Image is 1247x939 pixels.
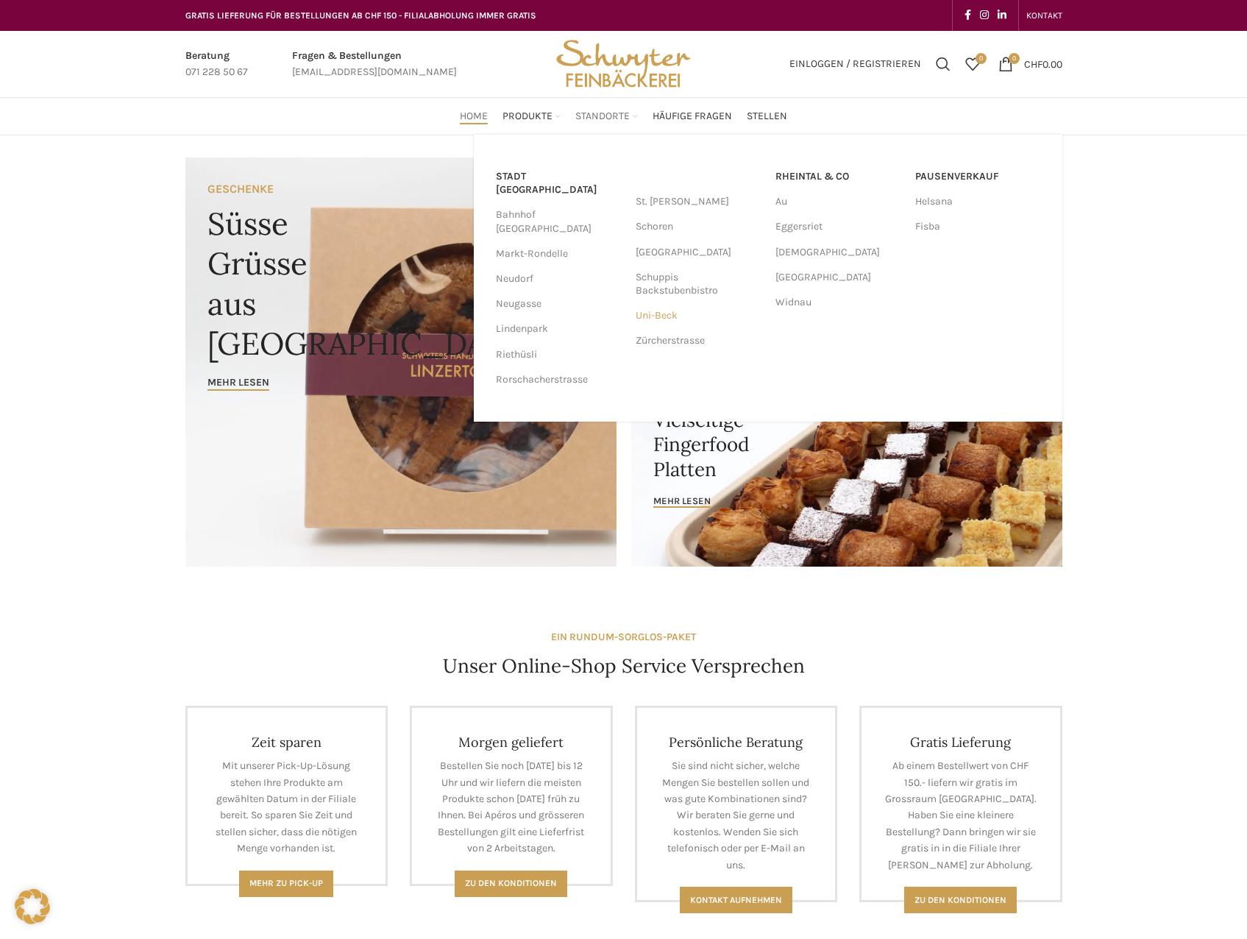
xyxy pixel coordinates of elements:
a: KONTAKT [1026,1,1062,30]
a: Markt-Rondelle [496,241,621,266]
span: Zu den konditionen [914,895,1006,905]
div: Secondary navigation [1019,1,1070,30]
a: 0 CHF0.00 [991,49,1070,79]
a: Stellen [747,102,787,131]
h4: Gratis Lieferung [884,734,1038,751]
h4: Zeit sparen [210,734,364,751]
span: Home [460,110,488,124]
a: Lindenpark [496,316,621,341]
div: Meine Wunschliste [958,49,987,79]
span: Einloggen / Registrieren [789,59,921,69]
span: 0 [976,53,987,64]
span: Standorte [575,110,630,124]
img: Bäckerei Schwyter [551,31,695,97]
a: Kontakt aufnehmen [680,887,792,913]
span: KONTAKT [1026,10,1062,21]
a: Standorte [575,102,638,131]
a: Infobox link [185,48,248,81]
a: Zu den Konditionen [455,871,567,897]
a: Bahnhof [GEOGRAPHIC_DATA] [496,202,621,241]
a: Banner link [185,157,617,567]
a: Neugasse [496,291,621,316]
a: RHEINTAL & CO [775,164,900,189]
p: Sie sind nicht sicher, welche Mengen Sie bestellen sollen und was gute Kombinationen sind? Wir be... [659,758,814,874]
span: 0 [1009,53,1020,64]
a: Schuppis Backstubenbistro [636,265,761,303]
a: Zu den konditionen [904,887,1017,913]
a: Mehr zu Pick-Up [239,871,333,897]
a: Stadt [GEOGRAPHIC_DATA] [496,164,621,202]
span: Zu den Konditionen [465,878,557,888]
a: Banner link [631,361,1062,567]
div: Main navigation [178,102,1070,131]
a: Infobox link [292,48,457,81]
a: Widnau [775,290,900,315]
a: Neudorf [496,266,621,291]
a: [GEOGRAPHIC_DATA] [636,240,761,265]
p: Bestellen Sie noch [DATE] bis 12 Uhr und wir liefern die meisten Produkte schon [DATE] früh zu Ih... [434,758,589,857]
a: Rorschacherstrasse [496,367,621,392]
a: Fisba [915,214,1040,239]
strong: EIN RUNDUM-SORGLOS-PAKET [551,631,696,643]
a: Produkte [502,102,561,131]
p: Mit unserer Pick-Up-Lösung stehen Ihre Produkte am gewählten Datum in der Filiale bereit. So spar... [210,758,364,857]
h4: Morgen geliefert [434,734,589,751]
h4: Persönliche Beratung [659,734,814,751]
span: Stellen [747,110,787,124]
a: Au [775,189,900,214]
a: Suchen [928,49,958,79]
span: Mehr zu Pick-Up [249,878,323,888]
a: Pausenverkauf [915,164,1040,189]
a: Linkedin social link [993,5,1011,26]
span: Kontakt aufnehmen [690,895,782,905]
a: Häufige Fragen [653,102,732,131]
a: St. [PERSON_NAME] [636,189,761,214]
span: CHF [1024,57,1042,70]
a: Helsana [915,189,1040,214]
span: Produkte [502,110,553,124]
a: Uni-Beck [636,303,761,328]
h4: Unser Online-Shop Service Versprechen [443,653,805,679]
a: Riethüsli [496,342,621,367]
p: Ab einem Bestellwert von CHF 150.- liefern wir gratis im Grossraum [GEOGRAPHIC_DATA]. Haben Sie e... [884,758,1038,874]
a: Zürcherstrasse [636,328,761,353]
a: Einloggen / Registrieren [782,49,928,79]
a: [DEMOGRAPHIC_DATA] [775,240,900,265]
a: Site logo [551,57,695,69]
a: 0 [958,49,987,79]
a: Eggersriet [775,214,900,239]
a: Instagram social link [976,5,993,26]
a: Home [460,102,488,131]
span: Häufige Fragen [653,110,732,124]
a: Facebook social link [960,5,976,26]
span: GRATIS LIEFERUNG FÜR BESTELLUNGEN AB CHF 150 - FILIALABHOLUNG IMMER GRATIS [185,10,536,21]
a: [GEOGRAPHIC_DATA] [775,265,900,290]
a: Schoren [636,214,761,239]
bdi: 0.00 [1024,57,1062,70]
